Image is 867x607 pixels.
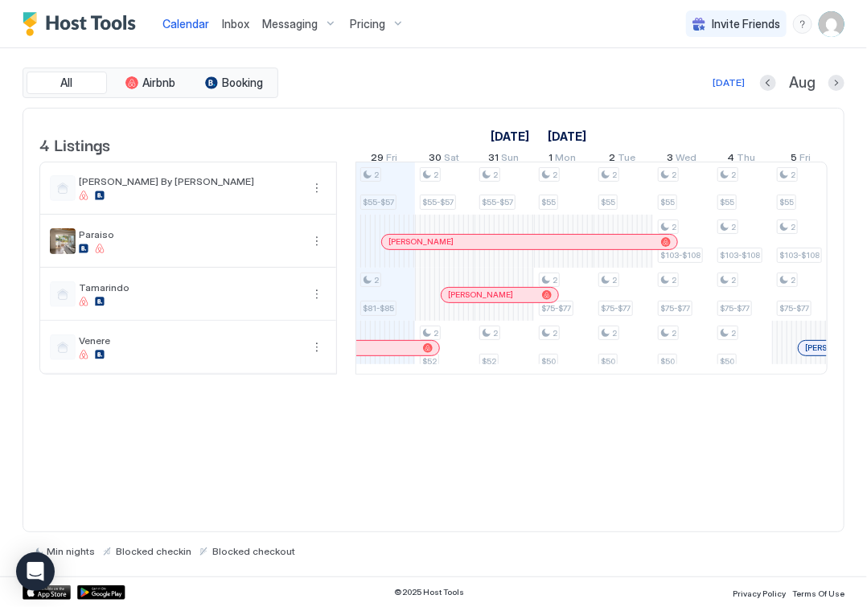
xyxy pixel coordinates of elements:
[47,545,95,557] span: Min nights
[307,338,327,357] div: menu
[728,151,735,168] span: 4
[612,170,617,180] span: 2
[660,197,675,207] span: $55
[484,148,523,171] a: August 31, 2025
[733,584,786,601] a: Privacy Policy
[23,585,71,600] a: App Store
[194,72,274,94] button: Booking
[16,552,55,591] div: Open Intercom Messenger
[791,151,798,168] span: 5
[493,170,498,180] span: 2
[792,589,844,598] span: Terms Of Use
[307,178,327,198] div: menu
[394,587,464,597] span: © 2025 Host Tools
[672,275,676,285] span: 2
[143,76,176,90] span: Airbnb
[731,328,736,338] span: 2
[789,74,816,92] span: Aug
[553,170,557,180] span: 2
[791,275,795,285] span: 2
[787,148,816,171] a: September 5, 2025
[731,275,736,285] span: 2
[672,222,676,232] span: 2
[116,545,191,557] span: Blocked checkin
[660,356,675,367] span: $50
[720,356,734,367] span: $50
[61,76,73,90] span: All
[779,303,809,314] span: $75-$77
[307,232,327,251] button: More options
[488,151,499,168] span: 31
[612,328,617,338] span: 2
[368,148,402,171] a: August 29, 2025
[541,197,556,207] span: $55
[307,178,327,198] button: More options
[50,228,76,254] div: listing image
[618,151,636,168] span: Tue
[733,589,786,598] span: Privacy Policy
[27,72,107,94] button: All
[541,303,571,314] span: $75-$77
[668,151,674,168] span: 3
[660,250,701,260] span: $103-$108
[664,148,701,171] a: September 3, 2025
[493,328,498,338] span: 2
[23,12,143,36] a: Host Tools Logo
[363,303,394,314] span: $81-$85
[553,275,557,285] span: 2
[720,250,760,260] span: $103-$108
[676,151,697,168] span: Wed
[307,232,327,251] div: menu
[544,125,590,148] a: September 1, 2025
[79,175,301,187] span: [PERSON_NAME] By [PERSON_NAME]
[387,151,398,168] span: Fri
[553,328,557,338] span: 2
[77,585,125,600] a: Google Play Store
[363,197,394,207] span: $55-$57
[791,222,795,232] span: 2
[712,17,780,31] span: Invite Friends
[549,151,553,168] span: 1
[307,285,327,304] button: More options
[262,17,318,31] span: Messaging
[779,250,820,260] span: $103-$108
[422,197,454,207] span: $55-$57
[601,356,615,367] span: $50
[760,75,776,91] button: Previous month
[672,170,676,180] span: 2
[212,545,295,557] span: Blocked checkout
[731,170,736,180] span: 2
[545,148,581,171] a: September 1, 2025
[350,17,385,31] span: Pricing
[738,151,756,168] span: Thu
[79,281,301,293] span: Tamarindo
[39,132,110,156] span: 4 Listings
[793,14,812,34] div: menu
[162,15,209,32] a: Calendar
[800,151,812,168] span: Fri
[606,148,640,171] a: September 2, 2025
[444,151,459,168] span: Sat
[374,170,379,180] span: 2
[556,151,577,168] span: Mon
[425,148,463,171] a: August 30, 2025
[374,275,379,285] span: 2
[23,68,278,98] div: tab-group
[222,17,249,31] span: Inbox
[819,11,844,37] div: User profile
[828,75,844,91] button: Next month
[448,289,513,300] span: [PERSON_NAME]
[422,356,437,367] span: $52
[601,197,615,207] span: $55
[307,338,327,357] button: More options
[731,222,736,232] span: 2
[792,584,844,601] a: Terms Of Use
[610,151,616,168] span: 2
[79,228,301,240] span: Paraiso
[429,151,442,168] span: 30
[612,275,617,285] span: 2
[710,73,747,92] button: [DATE]
[372,151,384,168] span: 29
